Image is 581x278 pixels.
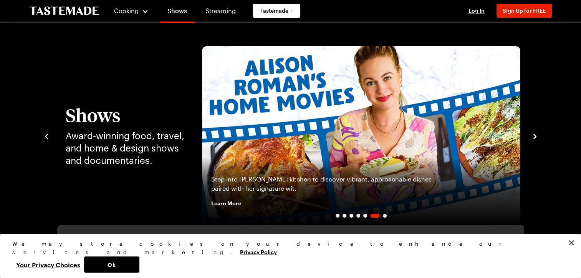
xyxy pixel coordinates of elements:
span: Go to slide 7 [383,214,387,218]
button: navigate to next item [531,131,539,140]
span: Go to slide 6 [370,214,380,218]
span: Cooking [114,7,139,14]
span: Go to slide 5 [363,214,367,218]
span: Go to slide 4 [356,214,360,218]
span: Go to slide 3 [349,214,353,218]
div: We may store cookies on your device to enhance our services and marketing. [12,240,562,256]
p: Step into [PERSON_NAME] kitchen to discover vibrant, approachable dishes paired with her signatur... [211,175,451,193]
button: Sign Up for FREE [497,4,552,18]
span: Tastemade + [260,7,293,15]
a: Shows [160,2,195,23]
div: Privacy [12,240,562,273]
button: Log In [461,7,492,15]
span: Go to slide 2 [343,214,346,218]
h1: Shows [66,105,187,125]
button: navigate to previous item [43,131,50,140]
a: More information about your privacy, opens in a new tab [240,248,277,255]
img: Alison Roman's Home Movies [202,46,520,225]
button: Cooking [114,2,149,20]
span: Log In [468,7,485,14]
div: 6 / 7 [202,46,520,225]
a: Tastemade + [253,4,300,18]
button: Your Privacy Choices [12,256,84,273]
p: Award-winning food, travel, and home & design shows and documentaries. [66,130,187,166]
button: Ok [84,256,139,273]
span: Learn More [211,199,241,207]
a: Alison Roman's Home MoviesStep into [PERSON_NAME] kitchen to discover vibrant, approachable dishe... [202,46,520,225]
button: Close [563,234,580,251]
span: Go to slide 1 [336,214,339,218]
a: To Tastemade Home Page [30,7,99,15]
span: Sign Up for FREE [503,7,546,14]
